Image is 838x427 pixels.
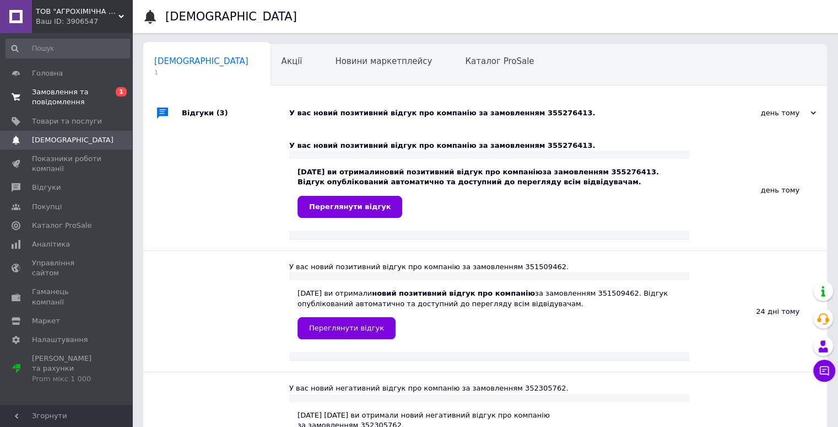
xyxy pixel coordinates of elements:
div: У вас новий позитивний відгук про компанію за замовленням 351509462. [289,262,689,272]
div: [DATE] ви отримали за замовленням 355276413. Відгук опублікований автоматично та доступний до пер... [298,167,681,217]
span: Каталог ProSale [32,221,91,231]
div: У вас новий позитивний відгук про компанію за замовленням 355276413. [289,141,689,151]
span: Каталог ProSale [465,56,534,66]
span: 1 [116,87,127,97]
span: [PERSON_NAME] та рахунки [32,354,102,384]
span: Налаштування [32,335,88,345]
h1: [DEMOGRAPHIC_DATA] [165,10,297,23]
span: [DEMOGRAPHIC_DATA] [154,56,248,66]
span: Відгуки [32,183,61,193]
span: Замовлення та повідомлення [32,87,102,107]
span: Аналітика [32,239,70,249]
span: Покупці [32,202,62,212]
input: Пошук [6,39,130,58]
span: Переглянути відгук [309,324,384,332]
button: Чат з покупцем [813,360,835,382]
div: день тому [706,108,816,118]
span: (3) [217,109,228,117]
div: [DATE] ви отримали за замовленням 351509462. Відгук опублікований автоматично та доступний до пер... [298,289,681,339]
b: новий позитивний відгук про компанію [380,168,543,176]
span: Товари та послуги [32,116,102,126]
span: Новини маркетплейсу [335,56,432,66]
span: [DEMOGRAPHIC_DATA] [32,135,113,145]
div: день тому [689,130,827,250]
span: Показники роботи компанії [32,154,102,174]
span: Маркет [32,316,60,326]
div: У вас новий негативний відгук про компанію за замовленням 352305762. [289,383,689,393]
a: Переглянути відгук [298,196,402,218]
span: Управління сайтом [32,258,102,278]
span: 1 [154,68,248,77]
span: ТОВ "АГРОХІМІЧНА КОМПАНІЯ "АГРОРОСТ" [36,7,118,17]
div: Ваш ID: 3906547 [36,17,132,26]
span: Гаманець компанії [32,287,102,307]
span: Акції [282,56,302,66]
div: У вас новий позитивний відгук про компанію за замовленням 355276413. [289,108,706,118]
span: Головна [32,68,63,78]
div: Prom мікс 1 000 [32,374,102,384]
div: Відгуки [182,97,289,130]
div: 24 дні тому [689,251,827,372]
span: Переглянути відгук [309,202,391,211]
b: новий позитивний відгук про компанію [372,289,535,297]
a: Переглянути відгук [298,317,396,339]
